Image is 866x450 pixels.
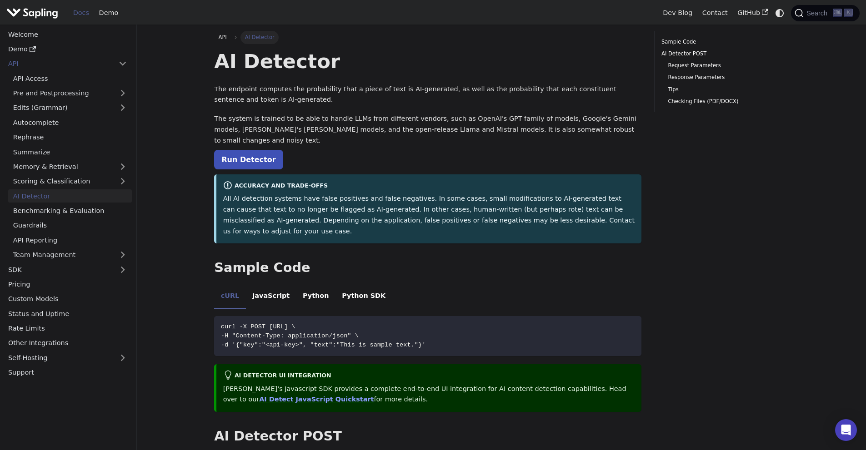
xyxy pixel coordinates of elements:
a: AI Detector POST [661,49,785,58]
a: Run Detector [214,150,283,169]
a: Edits (Grammar) [8,101,132,114]
li: JavaScript [246,284,296,310]
span: Search [804,10,833,17]
a: AI Detect JavaScript Quickstart [259,396,374,403]
a: Summarize [8,145,132,158]
a: Sample Code [661,38,785,46]
nav: Breadcrumbs [214,31,641,44]
span: -H "Content-Type: application/json" \ [221,332,359,339]
h2: AI Detector POST [214,428,641,445]
li: cURL [214,284,245,310]
a: Other Integrations [3,336,132,350]
a: API Access [8,72,132,85]
div: Open Intercom Messenger [835,419,857,441]
a: API [214,31,231,44]
a: Rate Limits [3,322,132,335]
img: Sapling.ai [6,6,58,20]
span: curl -X POST [URL] \ [221,323,295,330]
button: Expand sidebar category 'SDK' [114,263,132,276]
a: Sapling.ai [6,6,61,20]
a: Checking Files (PDF/DOCX) [668,97,781,106]
kbd: K [844,9,853,17]
li: Python SDK [335,284,392,310]
a: Tips [668,85,781,94]
a: Scoring & Classification [8,175,132,188]
a: Contact [697,6,733,20]
a: SDK [3,263,114,276]
a: API Reporting [8,233,132,247]
a: Pre and Postprocessing [8,87,132,100]
a: Team Management [8,248,132,262]
a: Docs [68,6,94,20]
span: API [219,34,227,40]
a: Rephrase [8,131,132,144]
a: GitHub [732,6,773,20]
a: Memory & Retrieval [8,160,132,173]
a: AI Detector [8,189,132,203]
span: AI Detector [240,31,279,44]
p: The system is trained to be able to handle LLMs from different vendors, such as OpenAI's GPT fami... [214,114,641,146]
button: Collapse sidebar category 'API' [114,57,132,70]
a: Dev Blog [658,6,697,20]
p: All AI detection systems have false positives and false negatives. In some cases, small modificat... [223,193,635,237]
a: Benchmarking & Evaluation [8,204,132,218]
a: Demo [94,6,123,20]
h1: AI Detector [214,49,641,74]
a: Self-Hosting [3,351,132,364]
h2: Sample Code [214,260,641,276]
a: Response Parameters [668,73,781,82]
a: Demo [3,43,132,56]
a: Custom Models [3,292,132,306]
li: Python [296,284,335,310]
a: Autocomplete [8,116,132,129]
a: Guardrails [8,219,132,232]
button: Switch between dark and light mode (currently system mode) [773,6,786,20]
a: API [3,57,114,70]
span: -d '{"key":"<api-key>", "text":"This is sample text."}' [221,341,426,348]
a: Welcome [3,28,132,41]
div: Accuracy and Trade-offs [223,181,635,192]
p: [PERSON_NAME]'s Javascript SDK provides a complete end-to-end UI integration for AI content detec... [223,384,635,405]
p: The endpoint computes the probability that a piece of text is AI-generated, as well as the probab... [214,84,641,106]
div: AI Detector UI integration [223,371,635,381]
button: Search (Ctrl+K) [791,5,859,21]
a: Pricing [3,278,132,291]
a: Support [3,366,132,379]
a: Status and Uptime [3,307,132,320]
a: Request Parameters [668,61,781,70]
